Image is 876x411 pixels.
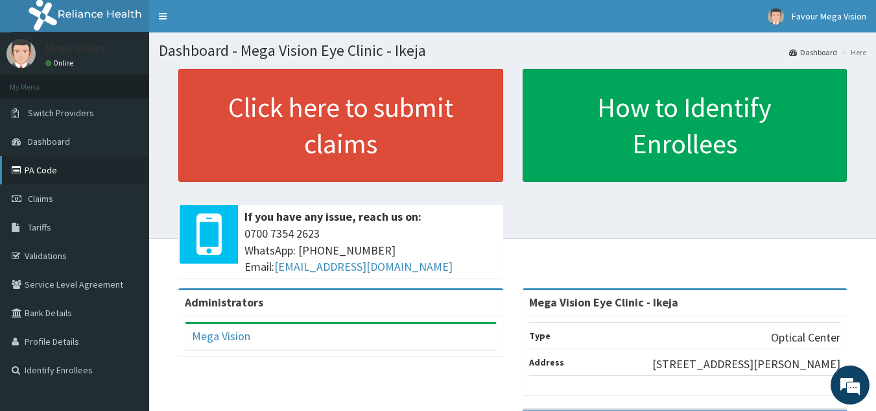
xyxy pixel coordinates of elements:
[529,295,678,310] strong: Mega Vision Eye Clinic - Ikeja
[28,221,51,233] span: Tariffs
[159,42,866,59] h1: Dashboard - Mega Vision Eye Clinic - Ikeja
[792,10,866,22] span: Favour Mega Vision
[192,329,250,343] a: Mega Vision
[6,39,36,68] img: User Image
[45,58,77,68] a: Online
[838,47,866,58] li: Here
[768,8,784,25] img: User Image
[178,69,503,182] a: Click here to submit claims
[244,209,421,224] b: If you have any issue, reach us on:
[45,42,104,54] p: Mega Vision
[28,107,94,119] span: Switch Providers
[244,225,497,275] span: 0700 7354 2623 WhatsApp: [PHONE_NUMBER] Email:
[274,259,453,274] a: [EMAIL_ADDRESS][DOMAIN_NAME]
[28,136,70,147] span: Dashboard
[523,69,847,182] a: How to Identify Enrollees
[789,47,837,58] a: Dashboard
[652,356,840,373] p: [STREET_ADDRESS][PERSON_NAME]
[529,356,564,368] b: Address
[28,193,53,205] span: Claims
[185,295,263,310] b: Administrators
[529,330,550,342] b: Type
[771,329,840,346] p: Optical Center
